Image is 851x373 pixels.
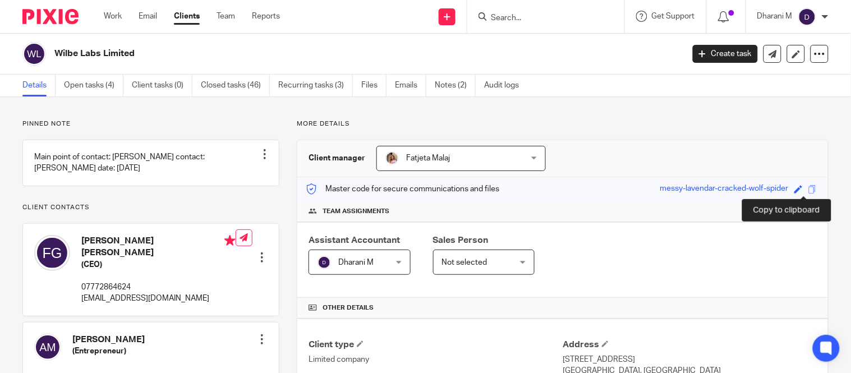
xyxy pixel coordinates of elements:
[433,236,489,245] span: Sales Person
[395,75,426,96] a: Emails
[693,45,758,63] a: Create task
[64,75,123,96] a: Open tasks (4)
[81,235,236,259] h4: [PERSON_NAME] [PERSON_NAME]
[338,259,374,266] span: Dharani M
[490,13,591,24] input: Search
[323,207,389,216] span: Team assignments
[34,235,70,271] img: svg%3E
[22,75,56,96] a: Details
[323,303,374,312] span: Other details
[81,293,236,304] p: [EMAIL_ADDRESS][DOMAIN_NAME]
[798,8,816,26] img: svg%3E
[81,259,236,270] h5: (CEO)
[563,339,817,351] h4: Address
[435,75,476,96] a: Notes (2)
[309,339,563,351] h4: Client type
[22,42,46,66] img: svg%3E
[104,11,122,22] a: Work
[361,75,387,96] a: Files
[385,151,399,165] img: MicrosoftTeams-image%20(5).png
[132,75,192,96] a: Client tasks (0)
[252,11,280,22] a: Reports
[306,183,499,195] p: Master code for secure communications and files
[563,354,817,365] p: [STREET_ADDRESS]
[22,9,79,24] img: Pixie
[72,346,145,357] h5: (Entrepreneur)
[278,75,353,96] a: Recurring tasks (3)
[318,256,331,269] img: svg%3E
[139,11,157,22] a: Email
[217,11,235,22] a: Team
[442,259,487,266] span: Not selected
[81,282,236,293] p: 07772864624
[652,12,695,20] span: Get Support
[757,11,793,22] p: Dharani M
[22,203,279,212] p: Client contacts
[201,75,270,96] a: Closed tasks (46)
[22,119,279,128] p: Pinned note
[174,11,200,22] a: Clients
[72,334,145,346] h4: [PERSON_NAME]
[34,334,61,361] img: svg%3E
[297,119,829,128] p: More details
[309,354,563,365] p: Limited company
[660,183,789,196] div: messy-lavendar-cracked-wolf-spider
[309,236,400,245] span: Assistant Accountant
[309,153,365,164] h3: Client manager
[484,75,527,96] a: Audit logs
[54,48,551,59] h2: Wilbe Labs Limited
[406,154,450,162] span: Fatjeta Malaj
[224,235,236,246] i: Primary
